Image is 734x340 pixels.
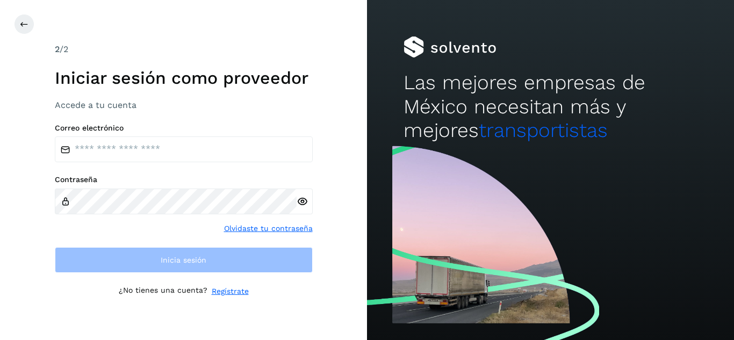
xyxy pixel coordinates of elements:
h1: Iniciar sesión como proveedor [55,68,313,88]
span: transportistas [479,119,608,142]
p: ¿No tienes una cuenta? [119,286,207,297]
div: /2 [55,43,313,56]
a: Regístrate [212,286,249,297]
h2: Las mejores empresas de México necesitan más y mejores [404,71,697,142]
label: Correo electrónico [55,124,313,133]
label: Contraseña [55,175,313,184]
button: Inicia sesión [55,247,313,273]
span: 2 [55,44,60,54]
h3: Accede a tu cuenta [55,100,313,110]
span: Inicia sesión [161,256,206,264]
a: Olvidaste tu contraseña [224,223,313,234]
